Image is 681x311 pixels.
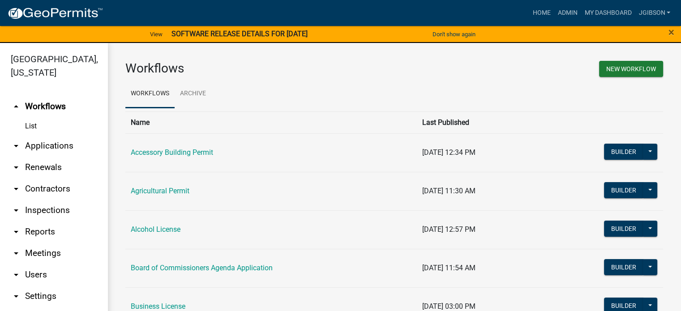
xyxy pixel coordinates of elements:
button: New Workflow [599,61,663,77]
button: Close [668,27,674,38]
i: arrow_drop_down [11,226,21,237]
a: Agricultural Permit [131,187,189,195]
a: jgibson [635,4,674,21]
a: Home [529,4,554,21]
span: [DATE] 11:30 AM [422,187,475,195]
i: arrow_drop_down [11,162,21,173]
span: [DATE] 11:54 AM [422,264,475,272]
i: arrow_drop_down [11,248,21,259]
span: [DATE] 12:57 PM [422,225,475,234]
a: Archive [175,80,211,108]
th: Last Published [417,111,539,133]
a: View [146,27,166,42]
i: arrow_drop_down [11,291,21,302]
button: Don't show again [429,27,479,42]
button: Builder [604,259,643,275]
span: [DATE] 03:00 PM [422,302,475,311]
button: Builder [604,144,643,160]
i: arrow_drop_down [11,183,21,194]
a: Admin [554,4,581,21]
i: arrow_drop_down [11,205,21,216]
i: arrow_drop_up [11,101,21,112]
a: Alcohol License [131,225,180,234]
i: arrow_drop_down [11,141,21,151]
a: Board of Commissioners Agenda Application [131,264,273,272]
a: Workflows [125,80,175,108]
button: Builder [604,182,643,198]
a: Accessory Building Permit [131,148,213,157]
a: My Dashboard [581,4,635,21]
button: Builder [604,221,643,237]
h3: Workflows [125,61,388,76]
span: × [668,26,674,38]
a: Business License [131,302,185,311]
th: Name [125,111,417,133]
span: [DATE] 12:34 PM [422,148,475,157]
i: arrow_drop_down [11,269,21,280]
strong: SOFTWARE RELEASE DETAILS FOR [DATE] [171,30,308,38]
